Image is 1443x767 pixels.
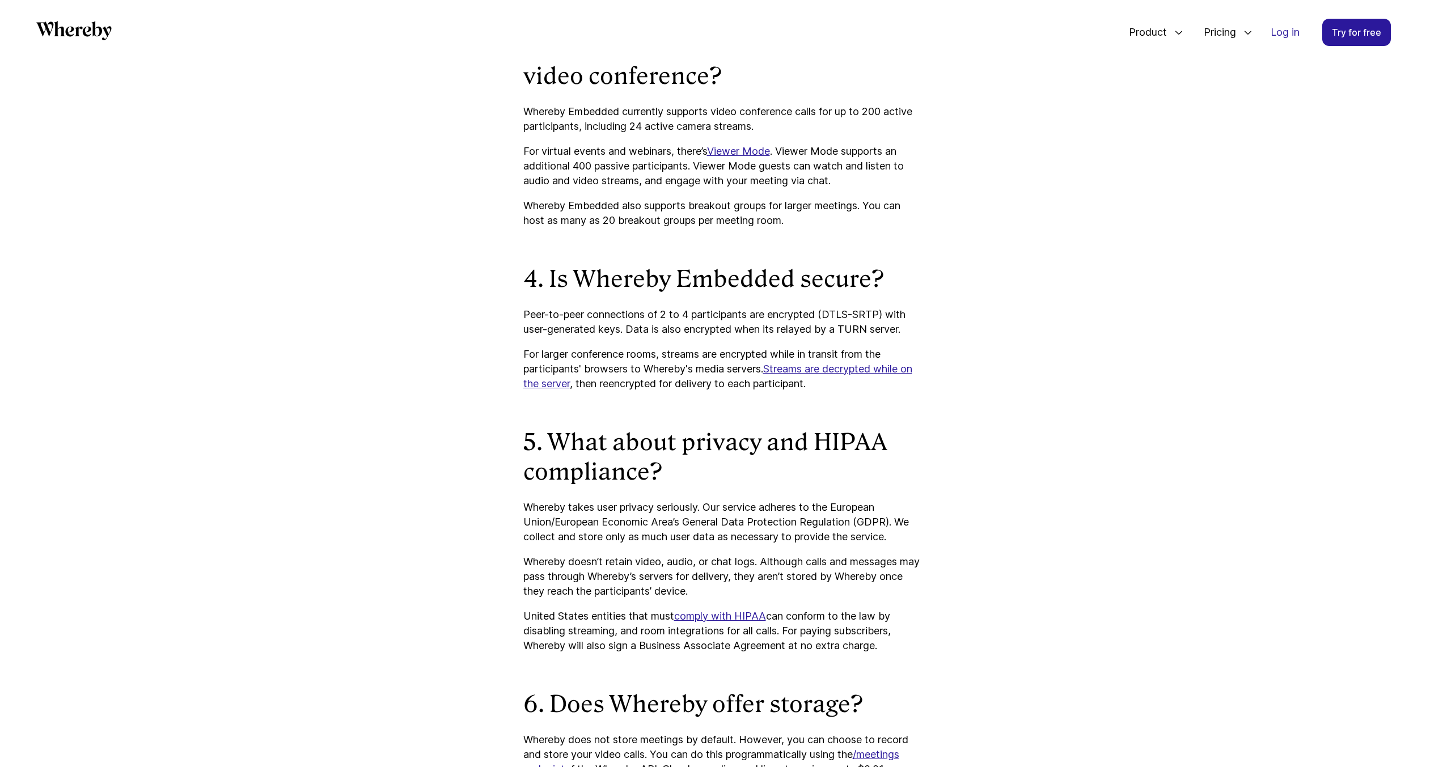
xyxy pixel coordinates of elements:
a: Log in [1262,19,1309,45]
p: For larger conference rooms, streams are encrypted while in transit from the participants' browse... [523,347,920,391]
p: Whereby Embedded also supports breakout groups for larger meetings. You can host as many as 20 br... [523,198,920,228]
span: Product [1118,14,1170,51]
a: Viewer Mode [707,145,770,157]
p: Whereby Embedded currently supports video conference calls for up to 200 active participants, inc... [523,104,920,134]
a: comply with HIPAA [674,610,766,622]
strong: 5. What about privacy and HIPAA compliance? [523,429,887,485]
span: Pricing [1192,14,1239,51]
p: United States entities that must can conform to the law by disabling streaming, and room integrat... [523,609,920,653]
svg: Whereby [36,21,112,40]
h2: 6. Does Whereby offer storage? [523,689,920,719]
a: Streams are decrypted while on the server [523,363,912,389]
p: Whereby takes user privacy seriously. Our service adheres to the European Union/European Economic... [523,500,920,544]
a: Try for free [1322,19,1391,46]
p: Whereby doesn’t retain video, audio, or chat logs. Although calls and messages may pass through W... [523,554,920,599]
p: Peer-to-peer connections of 2 to 4 participants are encrypted (DTLS-SRTP) with user-generated key... [523,307,920,337]
strong: 3. How many participants can join a video conference? [523,33,913,90]
a: Whereby [36,21,112,44]
strong: 4. Is Whereby Embedded secure? [523,265,885,293]
p: For virtual events and webinars, there’s . Viewer Mode supports an additional 400 passive partici... [523,144,920,188]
